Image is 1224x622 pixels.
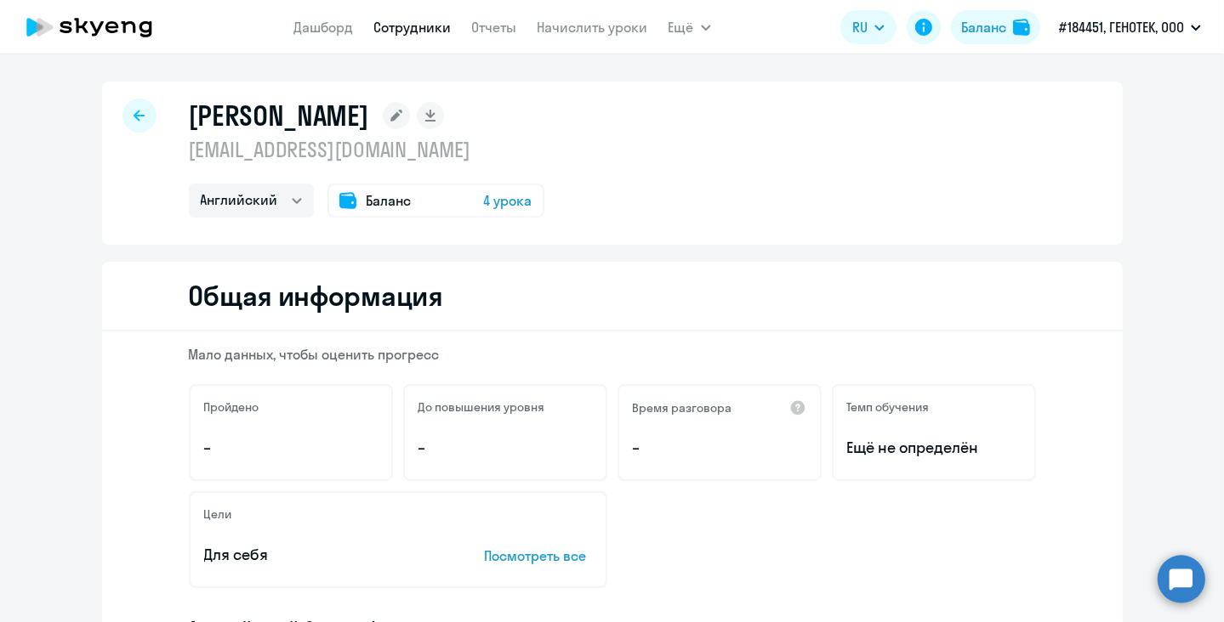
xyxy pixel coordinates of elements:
p: – [633,437,806,459]
p: #184451, ГЕНОТЕК, ООО [1059,17,1184,37]
button: RU [840,10,897,44]
h5: Пройдено [204,399,259,415]
a: Отчеты [472,19,517,36]
span: RU [852,17,868,37]
a: Начислить уроки [538,19,648,36]
h5: До повышения уровня [418,399,545,415]
span: Баланс [367,190,412,211]
button: Балансbalance [951,10,1040,44]
span: 4 урока [484,190,532,211]
h2: Общая информация [189,279,443,313]
span: Ещё [669,17,694,37]
p: – [418,437,592,459]
button: Ещё [669,10,711,44]
h5: Темп обучения [847,399,930,415]
span: Ещё не определён [847,437,1021,459]
button: #184451, ГЕНОТЕК, ООО [1050,7,1210,48]
p: Мало данных, чтобы оценить прогресс [189,345,1036,364]
p: Для себя [204,544,432,566]
h1: [PERSON_NAME] [189,99,369,133]
p: – [204,437,378,459]
p: Посмотреть все [485,546,592,566]
p: [EMAIL_ADDRESS][DOMAIN_NAME] [189,136,544,163]
h5: Цели [204,506,232,522]
a: Сотрудники [374,19,452,36]
a: Дашборд [294,19,354,36]
div: Баланс [961,17,1006,37]
img: balance [1013,19,1030,36]
h5: Время разговора [633,400,732,416]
